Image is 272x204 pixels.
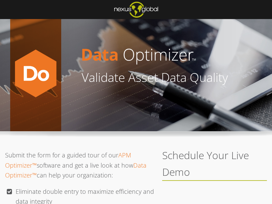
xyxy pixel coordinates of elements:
[5,151,131,169] a: APM Optimizer™
[114,2,158,18] img: ng-logo-hubspot-blog-01
[5,150,155,181] p: Submit the form for a guided tour of our software and get a live look at how can help your organi...
[162,148,249,179] span: Schedule Your Live Demo
[10,45,61,167] img: Do
[61,71,233,84] h1: Validate Asset Data Quality
[61,38,267,71] img: DataOpthorizontal-no-icon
